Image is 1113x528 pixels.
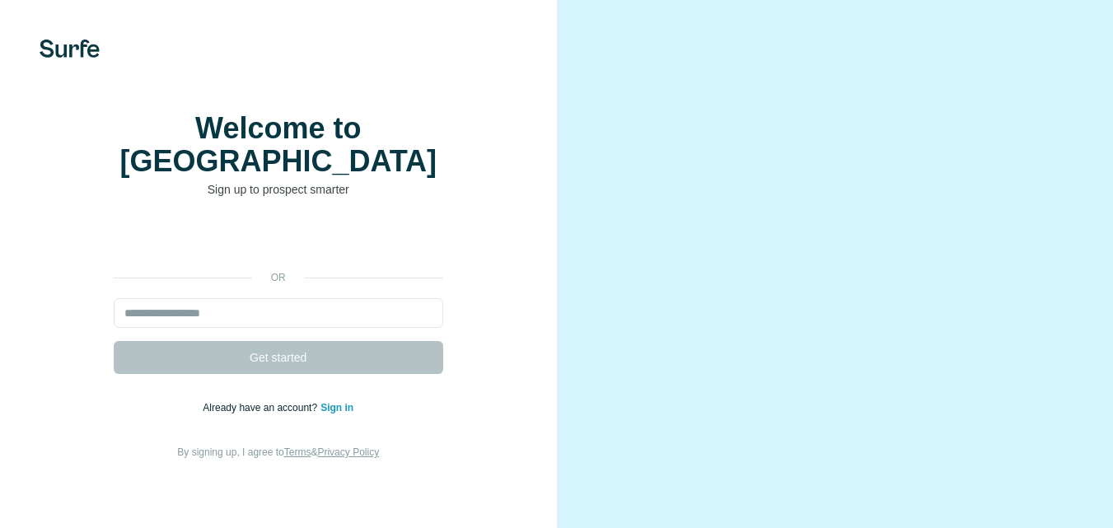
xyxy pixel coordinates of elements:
h1: Welcome to [GEOGRAPHIC_DATA] [114,112,443,178]
a: Sign in [320,402,353,414]
p: or [252,270,305,285]
iframe: Botão "Fazer login com o Google" [105,222,451,259]
a: Privacy Policy [317,446,379,458]
span: Already have an account? [203,402,320,414]
p: Sign up to prospect smarter [114,181,443,198]
a: Terms [284,446,311,458]
img: Surfe's logo [40,40,100,58]
span: By signing up, I agree to & [177,446,379,458]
